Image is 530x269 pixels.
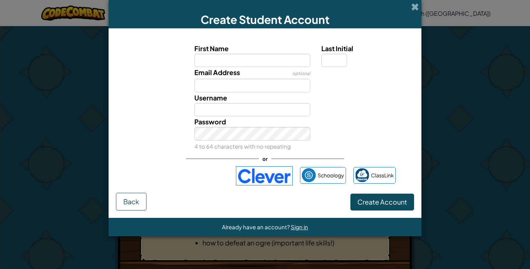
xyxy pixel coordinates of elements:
span: Password [194,117,226,126]
span: Schoology [318,170,344,181]
span: Back [123,197,139,206]
button: Back [116,193,146,210]
span: Email Address [194,68,240,77]
img: classlink-logo-small.png [355,168,369,182]
span: First Name [194,44,229,53]
span: Create Account [357,198,407,206]
span: Last Initial [321,44,353,53]
iframe: Sign in with Google Button [131,168,232,184]
button: Create Account [350,194,414,210]
img: schoology.png [302,168,316,182]
img: clever-logo-blue.png [236,166,293,185]
small: 4 to 64 characters with no repeating [194,143,291,150]
span: Already have an account? [222,223,291,230]
span: ClassLink [371,170,394,181]
span: or [259,153,271,164]
span: Username [194,93,227,102]
a: Sign in [291,223,308,230]
span: optional [292,71,310,76]
span: Create Student Account [201,13,329,26]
